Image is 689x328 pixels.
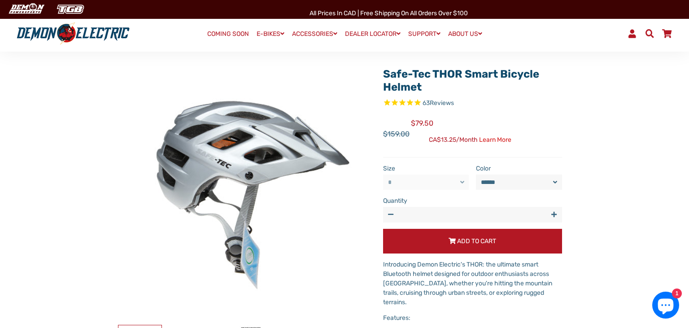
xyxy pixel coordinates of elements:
[405,27,444,40] a: SUPPORT
[204,28,252,40] a: COMING SOON
[411,118,529,151] span: $79.50
[310,9,468,17] span: All Prices in CAD | Free shipping on all orders over $100
[430,99,454,107] span: Reviews
[289,27,340,40] a: ACCESSORIES
[457,237,496,245] span: Add to Cart
[383,196,562,206] label: Quantity
[383,229,562,254] button: Add to Cart
[650,292,682,321] inbox-online-store-chat: Shopify online store chat
[423,99,454,107] span: 63 reviews
[546,207,562,223] button: Increase item quantity by one
[4,2,48,17] img: Demon Electric
[383,164,469,173] label: Size
[13,22,133,45] img: Demon Electric logo
[476,164,562,173] label: Color
[383,68,539,93] a: Safe-Tec THOR Smart Bicycle Helmet
[383,207,562,223] input: quantity
[383,260,562,307] p: Introducing Demon Electric's THOR: the ultimate smart Bluetooth helmet designed for outdoor enthu...
[342,27,404,40] a: DEALER LOCATOR
[383,207,399,223] button: Reduce item quantity by one
[383,98,562,109] span: Rated 4.7 out of 5 stars 63 reviews
[383,313,562,323] p: Features:
[52,2,89,17] img: TGB Canada
[445,27,485,40] a: ABOUT US
[383,129,410,140] span: $159.00
[253,27,288,40] a: E-BIKES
